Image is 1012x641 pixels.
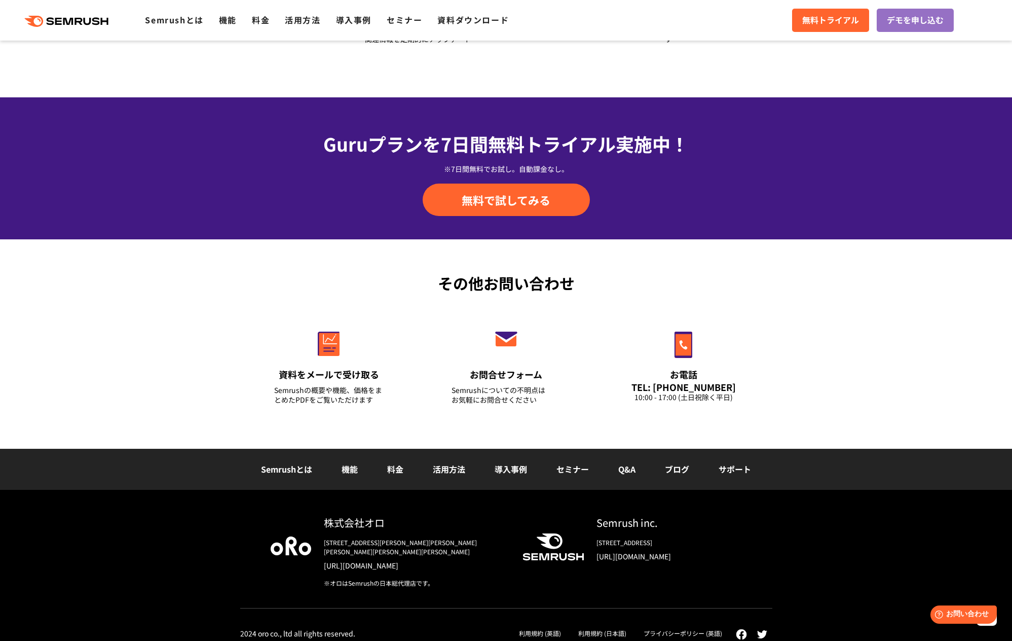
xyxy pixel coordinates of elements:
[253,310,405,417] a: 資料をメールで受け取る Semrushの概要や機能、価格をまとめたPDFをご覧いただけます
[719,463,751,475] a: サポート
[240,629,355,638] div: 2024 oro co., ltd all rights reserved.
[274,368,384,381] div: 資料をメールで受け取る
[324,515,506,530] div: 株式会社オロ
[596,538,742,547] div: [STREET_ADDRESS]
[437,14,509,26] a: 資料ダウンロード
[274,385,384,405] div: Semrushの概要や機能、価格をまとめたPDFをご覧いただけます
[271,537,311,555] img: oro company
[342,463,358,475] a: 機能
[387,463,403,475] a: 料金
[285,14,320,26] a: 活用方法
[665,463,689,475] a: ブログ
[219,14,237,26] a: 機能
[324,560,506,571] a: [URL][DOMAIN_NAME]
[792,9,869,32] a: 無料トライアル
[240,130,772,157] div: Guruプランを7日間
[578,629,626,637] a: 利用規約 (日本語)
[644,629,722,637] a: プライバシーポリシー (英語)
[922,601,1001,630] iframe: Help widget launcher
[618,463,635,475] a: Q&A
[240,164,772,174] div: ※7日間無料でお試し。自動課金なし。
[519,629,561,637] a: 利用規約 (英語)
[145,14,203,26] a: Semrushとは
[324,538,506,556] div: [STREET_ADDRESS][PERSON_NAME][PERSON_NAME][PERSON_NAME][PERSON_NAME][PERSON_NAME]
[433,463,465,475] a: 活用方法
[462,192,550,207] span: 無料で試してみる
[629,381,738,393] div: TEL: [PHONE_NUMBER]
[736,629,747,640] img: facebook
[802,14,859,27] span: 無料トライアル
[452,385,561,405] div: Semrushについての不明点は お気軽にお問合せください
[324,579,506,588] div: ※オロはSemrushの日本総代理店です。
[452,368,561,381] div: お問合せフォーム
[261,463,312,475] a: Semrushとは
[387,14,422,26] a: セミナー
[240,272,772,295] div: その他お問い合わせ
[488,130,689,157] span: 無料トライアル実施中！
[423,184,590,216] a: 無料で試してみる
[629,368,738,381] div: お電話
[495,463,527,475] a: 導入事例
[430,310,582,417] a: お問合せフォーム Semrushについての不明点はお気軽にお問合せください
[252,14,270,26] a: 料金
[596,515,742,530] div: Semrush inc.
[596,551,742,561] a: [URL][DOMAIN_NAME]
[336,14,371,26] a: 導入事例
[556,463,589,475] a: セミナー
[887,14,944,27] span: デモを申し込む
[757,630,767,638] img: twitter
[629,393,738,402] div: 10:00 - 17:00 (土日祝除く平日)
[877,9,954,32] a: デモを申し込む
